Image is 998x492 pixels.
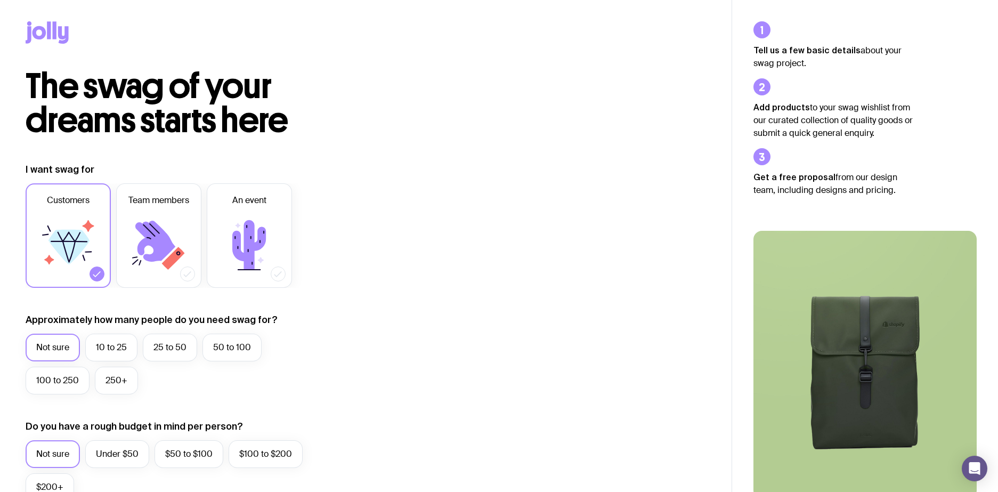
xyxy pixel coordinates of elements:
[753,171,913,197] p: from our design team, including designs and pricing.
[26,420,243,433] label: Do you have a rough budget in mind per person?
[26,163,94,176] label: I want swag for
[47,194,90,207] span: Customers
[143,334,197,361] label: 25 to 50
[753,44,913,70] p: about your swag project.
[26,367,90,394] label: 100 to 250
[26,313,278,326] label: Approximately how many people do you need swag for?
[753,172,835,182] strong: Get a free proposal
[26,65,288,141] span: The swag of your dreams starts here
[155,440,223,468] label: $50 to $100
[753,102,810,112] strong: Add products
[85,440,149,468] label: Under $50
[232,194,266,207] span: An event
[229,440,303,468] label: $100 to $200
[128,194,189,207] span: Team members
[753,101,913,140] p: to your swag wishlist from our curated collection of quality goods or submit a quick general enqu...
[753,45,861,55] strong: Tell us a few basic details
[26,440,80,468] label: Not sure
[95,367,138,394] label: 250+
[962,456,987,481] div: Open Intercom Messenger
[26,334,80,361] label: Not sure
[85,334,137,361] label: 10 to 25
[202,334,262,361] label: 50 to 100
